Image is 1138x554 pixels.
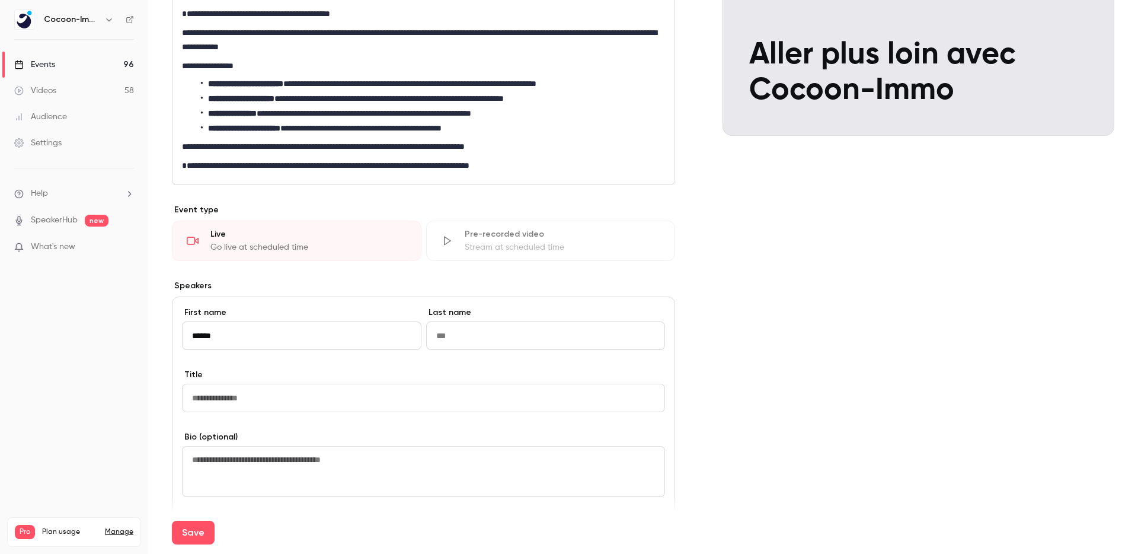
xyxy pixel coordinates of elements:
[172,280,675,292] p: Speakers
[15,525,35,539] span: Pro
[182,369,665,381] label: Title
[31,214,78,227] a: SpeakerHub
[105,527,133,537] a: Manage
[465,241,661,253] div: Stream at scheduled time
[172,204,675,216] p: Event type
[15,10,34,29] img: Cocoon-Immo
[182,307,421,319] label: First name
[210,228,407,240] div: Live
[120,242,134,253] iframe: Noticeable Trigger
[14,137,62,149] div: Settings
[14,187,134,200] li: help-dropdown-opener
[172,221,421,261] div: LiveGo live at scheduled time
[44,14,100,26] h6: Cocoon-Immo
[426,221,676,261] div: Pre-recorded videoStream at scheduled time
[172,521,215,545] button: Save
[426,307,666,319] label: Last name
[31,241,75,253] span: What's new
[14,111,67,123] div: Audience
[465,228,661,240] div: Pre-recorded video
[182,431,665,443] label: Bio (optional)
[14,59,55,71] div: Events
[14,85,56,97] div: Videos
[31,187,48,200] span: Help
[42,527,98,537] span: Plan usage
[85,215,108,227] span: new
[210,241,407,253] div: Go live at scheduled time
